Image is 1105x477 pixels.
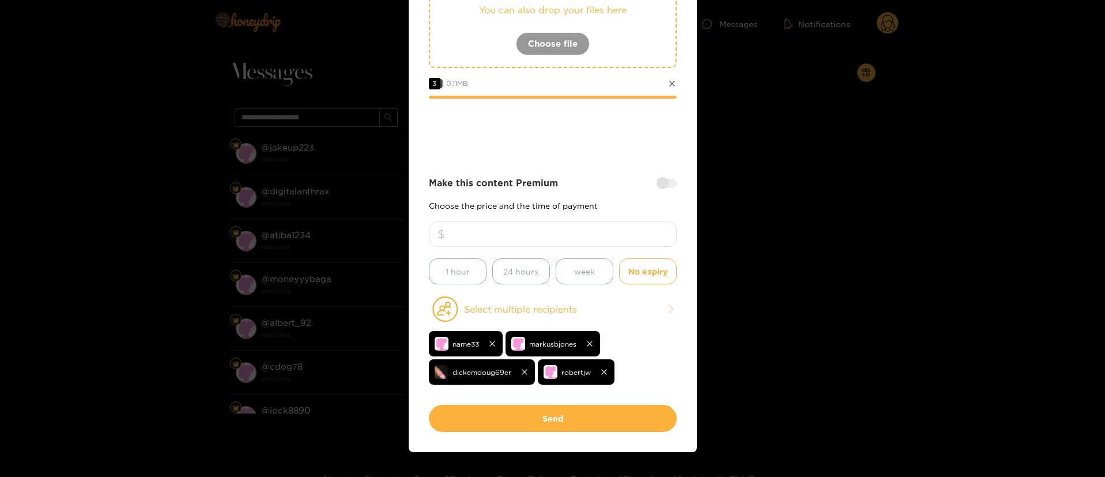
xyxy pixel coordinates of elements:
span: No expiry [628,265,667,278]
img: no-avatar.png [435,337,448,351]
span: robertjw [561,366,591,379]
button: week [556,258,613,284]
img: no-avatar.png [544,365,557,379]
button: Send [429,405,677,432]
span: 24 hours [503,265,538,278]
strong: Make this content Premium [429,176,558,190]
span: 3 [429,78,440,89]
span: week [574,265,595,278]
p: Choose the price and the time of payment [429,201,677,210]
button: Select multiple recipients [429,296,677,322]
button: 24 hours [492,258,550,284]
span: markusbjones [529,337,576,351]
button: Choose file [516,32,590,55]
span: name33 [452,337,479,351]
button: 1 hour [429,258,486,284]
span: 1 hour [446,265,470,278]
span: dickemdoug69er [452,366,511,379]
p: You can also drop your files here [453,3,653,17]
img: h8rst-screenshot_20250801_060830_chrome.jpg [435,365,448,379]
img: no-avatar.png [511,337,525,351]
button: No expiry [619,258,677,284]
span: 0.11 MB [446,80,468,87]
